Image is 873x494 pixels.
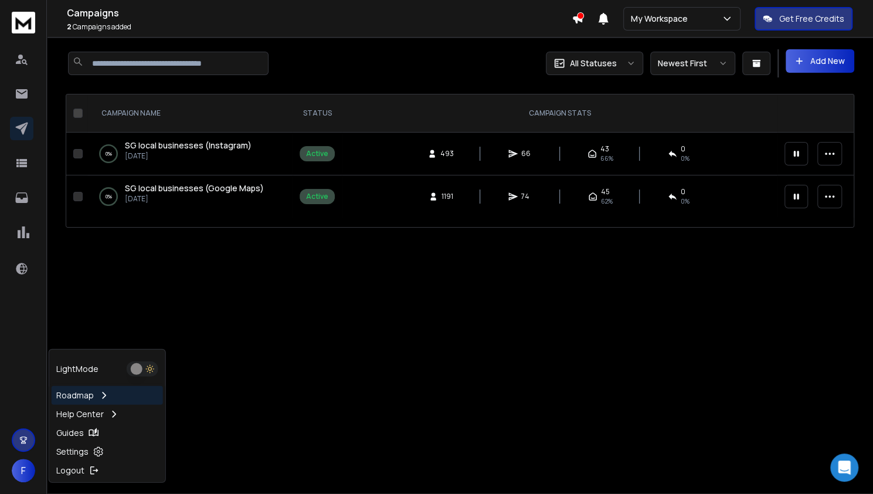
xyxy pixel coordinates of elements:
[52,442,163,461] a: Settings
[125,140,252,151] a: SG local businesses (Instagram)
[600,154,613,163] span: 66 %
[56,408,104,420] p: Help Center
[87,175,293,218] td: 0%SG local businesses (Google Maps)[DATE]
[87,133,293,175] td: 0%SG local businesses (Instagram)[DATE]
[106,148,112,160] p: 0 %
[521,149,533,158] span: 66
[12,459,35,482] button: F
[52,424,163,442] a: Guides
[56,465,84,476] p: Logout
[441,192,453,201] span: 1191
[570,57,617,69] p: All Statuses
[56,363,98,375] p: Light Mode
[125,182,264,194] a: SG local businesses (Google Maps)
[342,94,777,133] th: CAMPAIGN STATS
[306,192,328,201] div: Active
[681,154,689,163] span: 0 %
[755,7,852,31] button: Get Free Credits
[650,52,735,75] button: Newest First
[87,94,293,133] th: CAMPAIGN NAME
[293,94,342,133] th: STATUS
[12,12,35,33] img: logo
[52,405,163,424] a: Help Center
[681,144,685,154] span: 0
[786,49,854,73] button: Add New
[125,194,264,204] p: [DATE]
[681,187,685,197] span: 0
[830,454,858,482] div: Open Intercom Messenger
[56,427,84,439] p: Guides
[106,191,112,202] p: 0 %
[67,22,72,32] span: 2
[56,390,94,401] p: Roadmap
[67,6,572,20] h1: Campaigns
[440,149,454,158] span: 493
[601,197,613,206] span: 62 %
[521,192,533,201] span: 74
[52,386,163,405] a: Roadmap
[125,151,252,161] p: [DATE]
[600,144,609,154] span: 43
[779,13,844,25] p: Get Free Credits
[631,13,692,25] p: My Workspace
[67,22,572,32] p: Campaigns added
[56,446,89,458] p: Settings
[306,149,328,158] div: Active
[601,187,610,197] span: 45
[681,197,689,206] span: 0 %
